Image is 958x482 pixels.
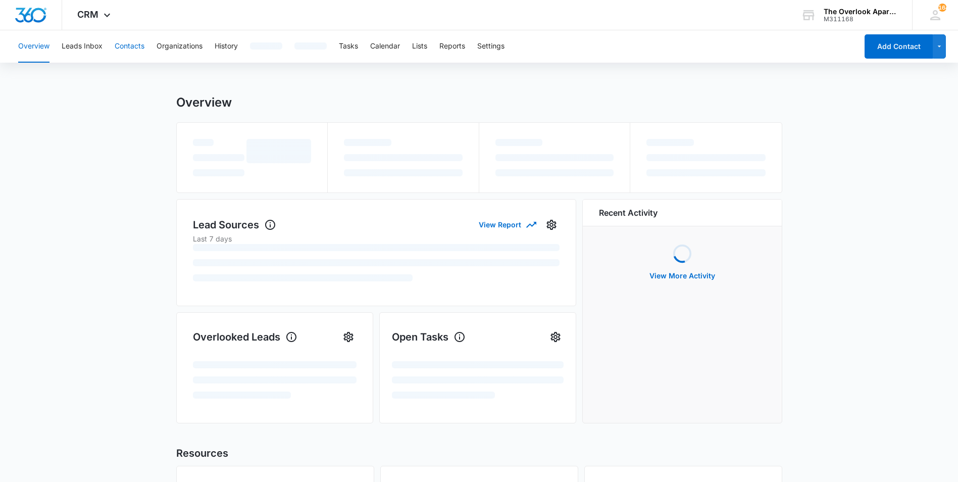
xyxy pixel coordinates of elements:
button: Settings [543,217,560,233]
button: Reports [439,30,465,63]
p: Last 7 days [193,233,560,244]
div: notifications count [938,4,946,12]
span: CRM [77,9,98,20]
button: Settings [340,329,357,345]
h6: Recent Activity [599,207,658,219]
button: Tasks [339,30,358,63]
div: account name [824,8,897,16]
span: 164 [938,4,946,12]
h1: Lead Sources [193,217,276,232]
button: View More Activity [639,264,725,288]
button: View Report [479,216,535,233]
button: Lists [412,30,427,63]
button: Add Contact [865,34,933,59]
button: Organizations [157,30,203,63]
h2: Resources [176,446,782,461]
h1: Open Tasks [392,329,466,345]
button: Calendar [370,30,400,63]
h1: Overview [176,95,232,110]
div: account id [824,16,897,23]
button: Contacts [115,30,144,63]
button: Settings [477,30,505,63]
h1: Overlooked Leads [193,329,297,345]
button: Leads Inbox [62,30,103,63]
button: Overview [18,30,49,63]
button: Settings [547,329,564,345]
button: History [215,30,238,63]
